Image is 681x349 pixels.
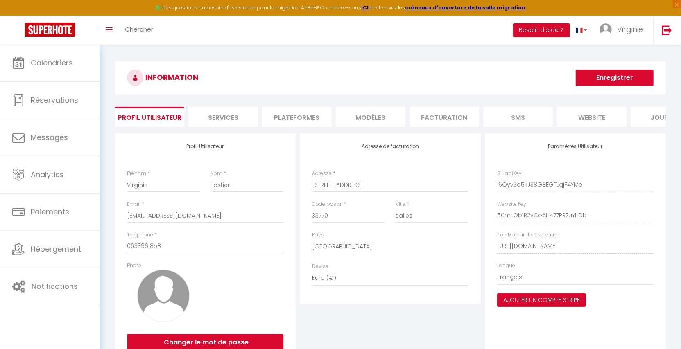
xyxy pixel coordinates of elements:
label: Devise [312,263,328,270]
a: Chercher [119,16,159,45]
h4: Paramètres Utilisateur [497,144,654,149]
h4: Adresse de facturation [312,144,468,149]
button: Ouvrir le widget de chat LiveChat [7,3,31,28]
li: Facturation [410,107,479,127]
label: Prénom [127,170,146,178]
h3: INFORMATION [115,61,666,94]
span: Hébergement [31,244,81,254]
li: Services [188,107,258,127]
li: MODÈLES [336,107,405,127]
span: Virginie [617,24,643,34]
span: Réservations [31,95,78,105]
img: logout [662,25,672,35]
a: ICI [361,4,369,11]
label: SH apiKey [497,170,522,178]
span: Messages [31,132,68,142]
button: Besoin d'aide ? [513,23,570,37]
label: Lien Moteur de réservation [497,231,561,239]
span: Paiements [31,207,69,217]
img: ... [600,23,612,36]
label: Téléphone [127,231,153,239]
label: Code postal [312,200,342,208]
button: Enregistrer [576,70,654,86]
img: avatar.png [137,270,190,322]
button: Ajouter un compte Stripe [497,293,586,307]
label: Pays [312,231,324,239]
h4: Profil Utilisateur [127,144,283,149]
label: Photo [127,262,141,270]
span: Notifications [32,281,78,291]
li: Plateformes [262,107,332,127]
a: ... Virginie [593,16,653,45]
label: Adresse [312,170,332,178]
span: Calendriers [31,58,73,68]
img: Super Booking [25,23,75,37]
span: Analytics [31,169,64,180]
span: Chercher [125,25,153,34]
label: Website key [497,200,526,208]
li: Profil Utilisateur [115,107,184,127]
li: SMS [483,107,553,127]
a: créneaux d'ouverture de la salle migration [405,4,525,11]
label: Langue [497,262,515,270]
label: Nom [210,170,222,178]
label: Email [127,200,140,208]
li: website [557,107,627,127]
label: Ville [396,200,405,208]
